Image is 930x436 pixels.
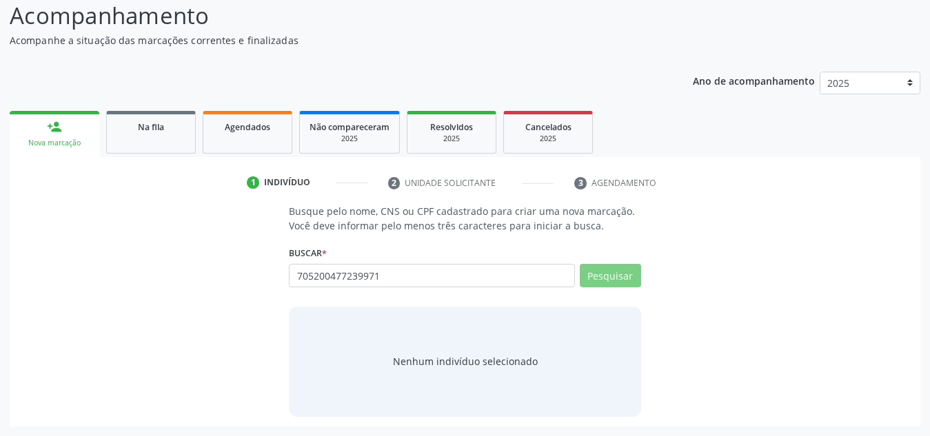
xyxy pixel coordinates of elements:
[310,121,390,133] span: Não compareceram
[225,121,270,133] span: Agendados
[289,204,641,233] p: Busque pelo nome, CNS ou CPF cadastrado para criar uma nova marcação. Você deve informar pelo men...
[580,264,641,287] button: Pesquisar
[310,134,390,144] div: 2025
[417,134,486,144] div: 2025
[47,119,62,134] div: person_add
[19,138,90,148] div: Nova marcação
[289,264,575,287] input: Busque por nome, CNS ou CPF
[393,354,538,368] div: Nenhum indivíduo selecionado
[10,33,647,48] p: Acompanhe a situação das marcações correntes e finalizadas
[289,242,327,264] label: Buscar
[264,176,310,189] div: Indivíduo
[138,121,164,133] span: Na fila
[514,134,583,144] div: 2025
[525,121,572,133] span: Cancelados
[430,121,473,133] span: Resolvidos
[247,176,259,189] div: 1
[693,72,815,89] p: Ano de acompanhamento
